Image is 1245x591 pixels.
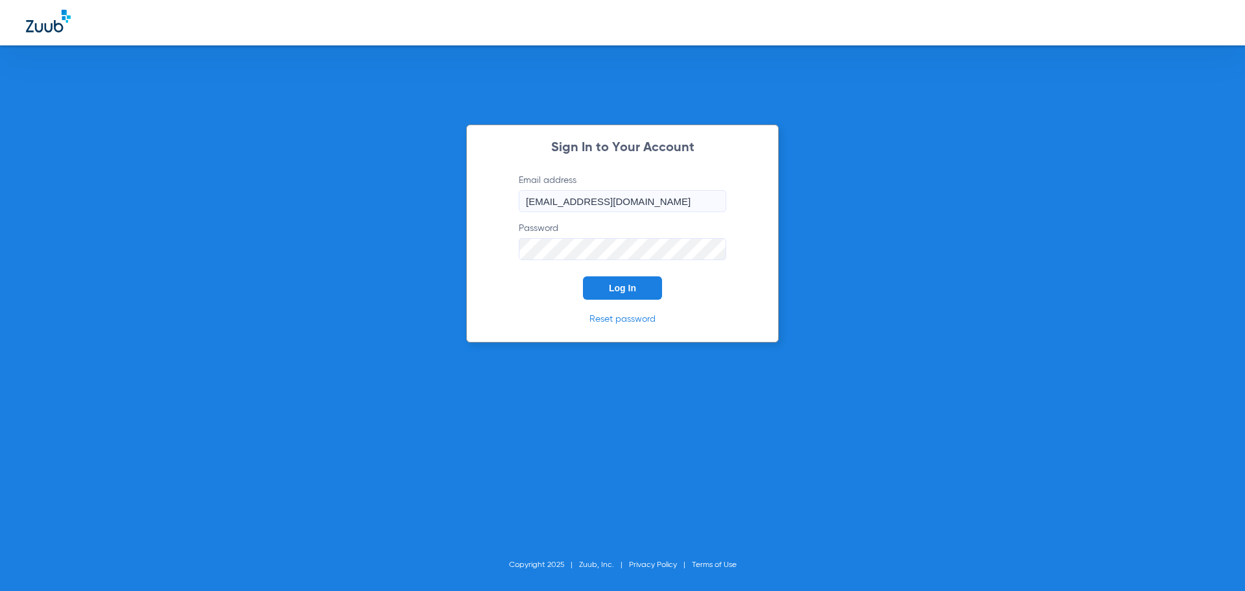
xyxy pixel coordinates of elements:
[589,315,656,324] a: Reset password
[692,561,737,569] a: Terms of Use
[499,141,746,154] h2: Sign In to Your Account
[519,174,726,212] label: Email address
[26,10,71,32] img: Zuub Logo
[609,283,636,293] span: Log In
[519,238,726,260] input: Password
[519,222,726,260] label: Password
[629,561,677,569] a: Privacy Policy
[519,190,726,212] input: Email address
[509,559,579,572] li: Copyright 2025
[579,559,629,572] li: Zuub, Inc.
[583,276,662,300] button: Log In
